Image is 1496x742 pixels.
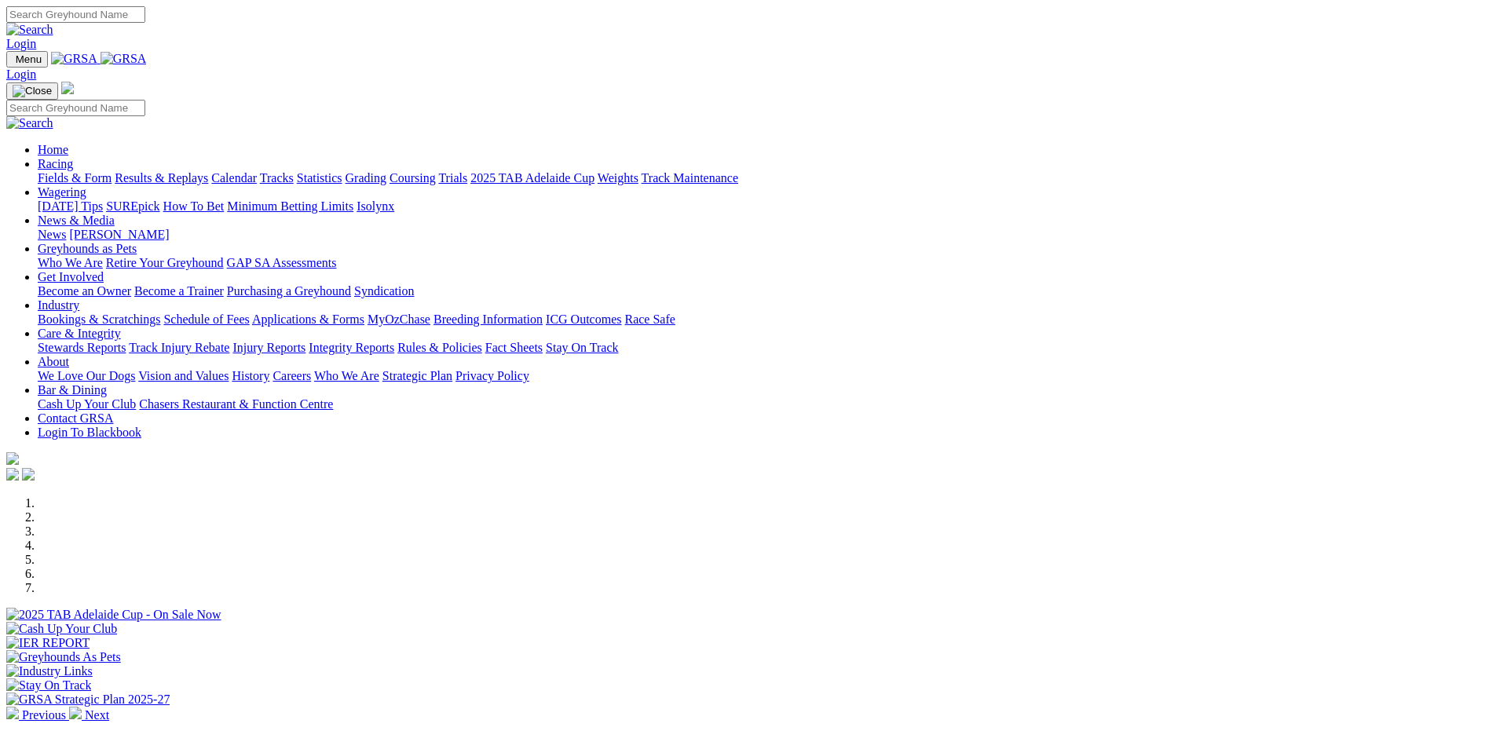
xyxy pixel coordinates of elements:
[38,284,1490,298] div: Get Involved
[38,298,79,312] a: Industry
[642,171,738,185] a: Track Maintenance
[297,171,342,185] a: Statistics
[6,82,58,100] button: Toggle navigation
[61,82,74,94] img: logo-grsa-white.png
[227,199,353,213] a: Minimum Betting Limits
[38,369,135,382] a: We Love Our Dogs
[38,256,103,269] a: Who We Are
[354,284,414,298] a: Syndication
[38,199,1490,214] div: Wagering
[85,708,109,722] span: Next
[382,369,452,382] a: Strategic Plan
[163,313,249,326] a: Schedule of Fees
[227,256,337,269] a: GAP SA Assessments
[38,228,1490,242] div: News & Media
[309,341,394,354] a: Integrity Reports
[38,341,1490,355] div: Care & Integrity
[6,693,170,707] img: GRSA Strategic Plan 2025-27
[139,397,333,411] a: Chasers Restaurant & Function Centre
[106,256,224,269] a: Retire Your Greyhound
[16,53,42,65] span: Menu
[6,116,53,130] img: Search
[252,313,364,326] a: Applications & Forms
[38,256,1490,270] div: Greyhounds as Pets
[485,341,543,354] a: Fact Sheets
[390,171,436,185] a: Coursing
[38,228,66,241] a: News
[438,171,467,185] a: Trials
[211,171,257,185] a: Calendar
[6,6,145,23] input: Search
[546,313,621,326] a: ICG Outcomes
[433,313,543,326] a: Breeding Information
[51,52,97,66] img: GRSA
[6,650,121,664] img: Greyhounds As Pets
[38,397,136,411] a: Cash Up Your Club
[346,171,386,185] a: Grading
[6,708,69,722] a: Previous
[260,171,294,185] a: Tracks
[6,452,19,465] img: logo-grsa-white.png
[38,355,69,368] a: About
[38,185,86,199] a: Wagering
[232,369,269,382] a: History
[624,313,675,326] a: Race Safe
[69,708,109,722] a: Next
[6,37,36,50] a: Login
[6,100,145,116] input: Search
[69,707,82,719] img: chevron-right-pager-white.svg
[129,341,229,354] a: Track Injury Rebate
[38,171,1490,185] div: Racing
[6,23,53,37] img: Search
[38,171,112,185] a: Fields & Form
[6,622,117,636] img: Cash Up Your Club
[134,284,224,298] a: Become a Trainer
[38,411,113,425] a: Contact GRSA
[598,171,638,185] a: Weights
[272,369,311,382] a: Careers
[38,214,115,227] a: News & Media
[357,199,394,213] a: Isolynx
[38,426,141,439] a: Login To Blackbook
[6,664,93,678] img: Industry Links
[22,468,35,481] img: twitter.svg
[101,52,147,66] img: GRSA
[138,369,229,382] a: Vision and Values
[38,397,1490,411] div: Bar & Dining
[38,157,73,170] a: Racing
[546,341,618,354] a: Stay On Track
[13,85,52,97] img: Close
[38,143,68,156] a: Home
[6,678,91,693] img: Stay On Track
[397,341,482,354] a: Rules & Policies
[38,270,104,283] a: Get Involved
[38,341,126,354] a: Stewards Reports
[232,341,305,354] a: Injury Reports
[106,199,159,213] a: SUREpick
[368,313,430,326] a: MyOzChase
[22,708,66,722] span: Previous
[38,284,131,298] a: Become an Owner
[6,707,19,719] img: chevron-left-pager-white.svg
[6,468,19,481] img: facebook.svg
[6,608,221,622] img: 2025 TAB Adelaide Cup - On Sale Now
[38,242,137,255] a: Greyhounds as Pets
[227,284,351,298] a: Purchasing a Greyhound
[38,199,103,213] a: [DATE] Tips
[455,369,529,382] a: Privacy Policy
[6,68,36,81] a: Login
[69,228,169,241] a: [PERSON_NAME]
[470,171,594,185] a: 2025 TAB Adelaide Cup
[38,327,121,340] a: Care & Integrity
[38,383,107,397] a: Bar & Dining
[314,369,379,382] a: Who We Are
[38,313,160,326] a: Bookings & Scratchings
[38,313,1490,327] div: Industry
[6,636,90,650] img: IER REPORT
[38,369,1490,383] div: About
[6,51,48,68] button: Toggle navigation
[115,171,208,185] a: Results & Replays
[163,199,225,213] a: How To Bet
